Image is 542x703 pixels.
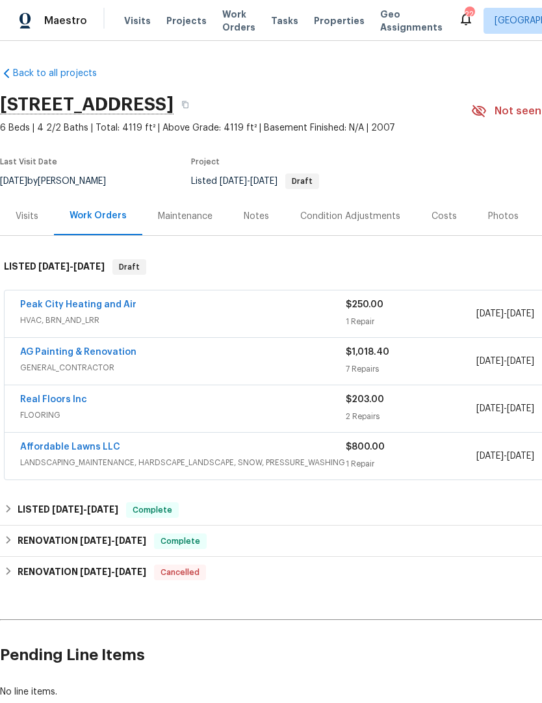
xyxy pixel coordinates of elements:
span: Tasks [271,16,298,25]
span: [DATE] [507,357,534,366]
span: - [52,505,118,514]
div: Photos [488,210,519,223]
span: $203.00 [346,395,384,404]
a: Peak City Heating and Air [20,300,136,309]
span: - [38,262,105,271]
span: [DATE] [476,357,504,366]
span: $250.00 [346,300,383,309]
span: Complete [127,504,177,517]
span: LANDSCAPING_MAINTENANCE, HARDSCAPE_LANDSCAPE, SNOW, PRESSURE_WASHING [20,456,346,469]
div: Condition Adjustments [300,210,400,223]
div: Notes [244,210,269,223]
span: Listed [191,177,319,186]
div: Costs [432,210,457,223]
div: Visits [16,210,38,223]
div: 1 Repair [346,315,476,328]
span: [DATE] [38,262,70,271]
span: [DATE] [476,452,504,461]
span: HVAC, BRN_AND_LRR [20,314,346,327]
button: Copy Address [174,93,197,116]
span: [DATE] [80,536,111,545]
span: Maestro [44,14,87,27]
span: $1,018.40 [346,348,389,357]
span: [DATE] [87,505,118,514]
span: Projects [166,14,207,27]
h6: RENOVATION [18,533,146,549]
span: GENERAL_CONTRACTOR [20,361,346,374]
div: 22 [465,8,474,21]
span: [DATE] [115,536,146,545]
a: Affordable Lawns LLC [20,442,120,452]
span: - [80,536,146,545]
span: Geo Assignments [380,8,443,34]
span: Project [191,158,220,166]
span: - [476,307,534,320]
div: 7 Repairs [346,363,476,376]
a: AG Painting & Renovation [20,348,136,357]
span: - [476,402,534,415]
span: Cancelled [155,566,205,579]
span: [DATE] [220,177,247,186]
span: - [80,567,146,576]
h6: LISTED [18,502,118,518]
span: [DATE] [115,567,146,576]
span: [DATE] [507,452,534,461]
span: Visits [124,14,151,27]
span: Work Orders [222,8,255,34]
span: - [476,450,534,463]
span: Complete [155,535,205,548]
span: Draft [287,177,318,185]
span: [DATE] [507,404,534,413]
div: 2 Repairs [346,410,476,423]
span: - [476,355,534,368]
span: Properties [314,14,365,27]
span: [DATE] [476,404,504,413]
span: [DATE] [52,505,83,514]
span: [DATE] [73,262,105,271]
h6: LISTED [4,259,105,275]
span: [DATE] [507,309,534,318]
h6: RENOVATION [18,565,146,580]
span: $800.00 [346,442,385,452]
span: [DATE] [80,567,111,576]
div: Work Orders [70,209,127,222]
span: - [220,177,277,186]
span: Draft [114,261,145,274]
div: 1 Repair [346,457,476,470]
div: Maintenance [158,210,213,223]
span: [DATE] [250,177,277,186]
a: Real Floors Inc [20,395,87,404]
span: FLOORING [20,409,346,422]
span: [DATE] [476,309,504,318]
